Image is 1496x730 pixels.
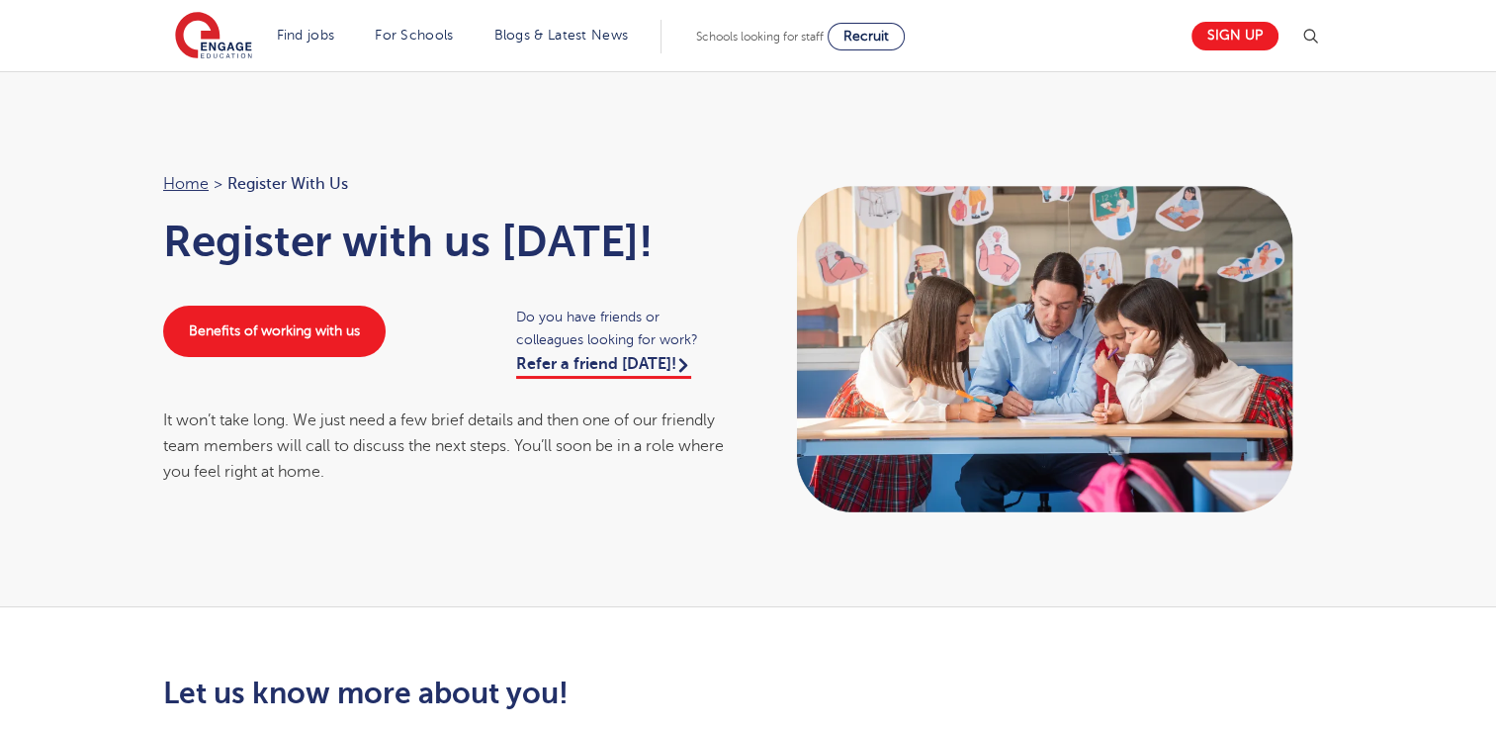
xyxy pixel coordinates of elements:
a: Blogs & Latest News [494,28,629,43]
a: For Schools [375,28,453,43]
a: Recruit [828,23,905,50]
a: Home [163,175,209,193]
div: It won’t take long. We just need a few brief details and then one of our friendly team members wi... [163,408,729,486]
h2: Let us know more about you! [163,677,933,710]
a: Sign up [1191,22,1278,50]
span: > [214,175,222,193]
span: Recruit [843,29,889,44]
nav: breadcrumb [163,171,729,197]
img: Engage Education [175,12,252,61]
span: Schools looking for staff [696,30,824,44]
span: Register with us [227,171,348,197]
h1: Register with us [DATE]! [163,217,729,266]
a: Benefits of working with us [163,306,386,357]
a: Find jobs [277,28,335,43]
a: Refer a friend [DATE]! [516,355,691,379]
span: Do you have friends or colleagues looking for work? [516,306,729,351]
